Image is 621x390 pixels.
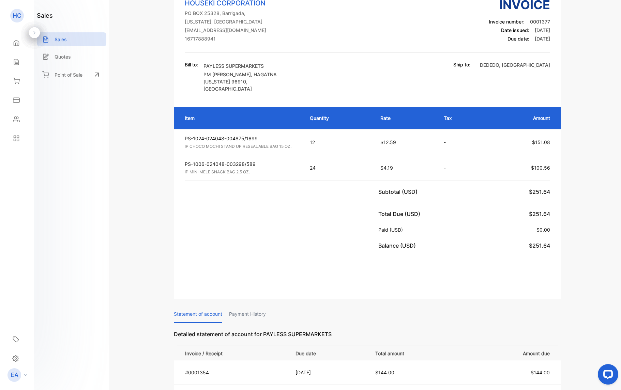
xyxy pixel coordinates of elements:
[529,210,550,217] span: $251.64
[203,72,277,84] span: PM [PERSON_NAME], HAGATNA [US_STATE] 96910
[535,36,550,42] span: [DATE]
[174,330,561,345] p: Detailed statement of account for PAYLESS SUPERMARKETS
[296,369,361,376] p: [DATE]
[444,139,477,146] p: -
[185,114,296,122] p: Item
[37,11,53,20] h1: sales
[55,53,71,60] p: Quotes
[37,32,106,46] a: Sales
[185,35,266,42] p: 16717888941
[378,241,419,250] p: Balance (USD)
[489,19,525,25] span: Invoice number:
[480,62,499,68] span: DEDEDO
[453,61,470,68] p: Ship to:
[378,210,423,218] p: Total Due (USD)
[185,135,298,142] p: PS-1024-024048-004875/1699
[529,242,550,249] span: $251.64
[185,348,287,357] p: Invoice / Receipt
[185,169,298,175] p: IP MINI MELE SNACK BAG 2.5 OZ.
[380,114,430,122] p: Rate
[501,27,529,33] span: Date issued:
[535,27,550,33] span: [DATE]
[378,188,420,196] p: Subtotal (USD)
[185,18,266,25] p: [US_STATE], [GEOGRAPHIC_DATA]
[185,10,266,17] p: PO BOX 25328, Barrigada,
[11,371,18,379] p: EA
[229,306,266,323] p: Payment History
[185,369,287,376] p: #0001354
[174,306,222,323] p: Statement of account
[296,348,361,357] p: Due date
[378,226,406,233] p: Paid (USD)
[530,19,550,25] span: 0001377
[531,165,550,171] span: $100.56
[185,27,266,34] p: [EMAIL_ADDRESS][DOMAIN_NAME]
[536,227,550,233] span: $0.00
[380,139,396,145] span: $12.59
[532,139,550,145] span: $151.08
[592,361,621,390] iframe: LiveChat chat widget
[13,11,21,20] p: HC
[375,348,461,357] p: Total amount
[508,36,529,42] span: Due date:
[310,164,367,171] p: 24
[380,165,393,171] span: $4.19
[444,164,477,171] p: -
[185,160,298,168] p: PS-1006-024048-003298/589
[37,50,106,64] a: Quotes
[310,139,367,146] p: 12
[55,36,67,43] p: Sales
[55,71,82,78] p: Point of Sale
[375,370,394,375] span: $144.00
[469,348,550,357] p: Amount due
[529,188,550,195] span: $251.64
[185,61,198,68] p: Bill to:
[499,62,550,68] span: , [GEOGRAPHIC_DATA]
[444,114,477,122] p: Tax
[491,114,550,122] p: Amount
[203,62,282,69] p: PAYLESS SUPERMARKETS
[185,143,298,150] p: IP CHOCO MOCHI STAND UP RESEALABLE BAG 15 OZ.
[531,370,550,375] span: $144.00
[310,114,367,122] p: Quantity
[37,67,106,82] a: Point of Sale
